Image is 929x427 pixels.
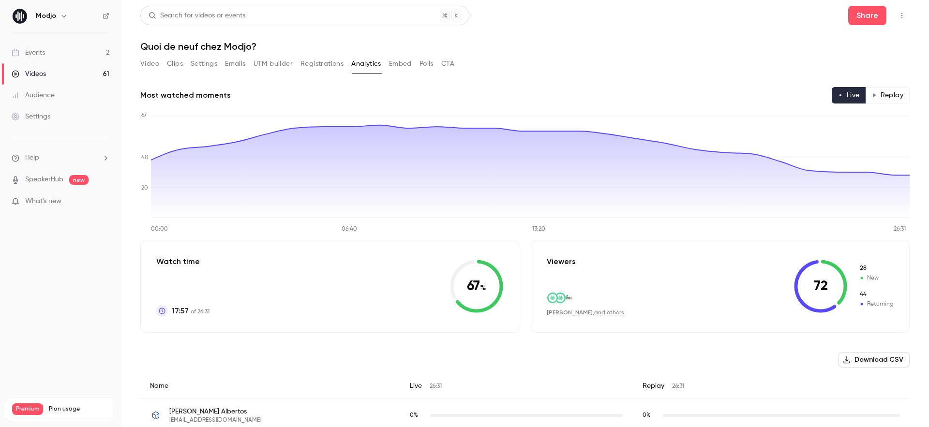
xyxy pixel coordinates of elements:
button: Replay [866,87,910,103]
p: of 26:31 [172,305,210,317]
div: , [547,309,624,317]
button: CTA [441,56,454,72]
img: Modjo [12,8,28,24]
button: Download CSV [839,352,910,368]
div: Settings [12,112,50,121]
button: Settings [191,56,217,72]
button: Polls [420,56,434,72]
button: Share [848,6,886,25]
button: Clips [167,56,183,72]
h2: Most watched moments [140,89,231,101]
span: new [69,175,89,185]
img: modjo.ai [547,293,558,303]
div: Events [12,48,45,58]
button: Emails [225,56,245,72]
img: pickup-services.com [150,410,162,421]
div: Live [400,373,633,399]
span: New [859,274,894,282]
span: Replay watch time [643,411,658,420]
div: Name [140,373,400,399]
span: Help [25,153,39,163]
button: Video [140,56,159,72]
tspan: 13:20 [532,226,545,232]
span: 26:31 [672,383,684,389]
span: [EMAIL_ADDRESS][DOMAIN_NAME] [169,416,261,424]
h6: Modjo [36,11,56,21]
p: Watch time [156,256,210,267]
button: Embed [389,56,412,72]
img: lemonlearning.fr [563,293,573,303]
tspan: 20 [141,185,148,191]
div: Replay [633,373,910,399]
a: SpeakerHub [25,175,63,185]
span: What's new [25,196,61,206]
a: and others [594,310,624,316]
span: 0 % [643,412,651,418]
button: Analytics [351,56,381,72]
img: modjo.ai [555,293,566,303]
span: 0 % [410,412,418,418]
tspan: 26:31 [894,226,906,232]
div: Audience [12,90,55,100]
p: Viewers [547,256,576,267]
h1: Quoi de neuf chez Modjo? [140,41,910,52]
span: [PERSON_NAME] Albertos [169,407,261,416]
div: Videos [12,69,46,79]
span: Live watch time [410,411,425,420]
tspan: 06:40 [342,226,357,232]
tspan: 67 [141,113,147,118]
tspan: 00:00 [151,226,168,232]
span: 26:31 [430,383,442,389]
span: Plan usage [49,405,109,413]
button: Live [832,87,866,103]
li: help-dropdown-opener [12,153,109,163]
div: Search for videos or events [149,11,245,21]
button: Registrations [300,56,344,72]
span: 17:57 [172,305,189,317]
tspan: 40 [141,155,149,161]
span: New [859,264,894,273]
button: Top Bar Actions [894,8,910,23]
span: [PERSON_NAME] [547,309,593,316]
button: UTM builder [254,56,293,72]
span: Returning [859,300,894,309]
span: Premium [12,403,43,415]
span: Returning [859,290,894,299]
